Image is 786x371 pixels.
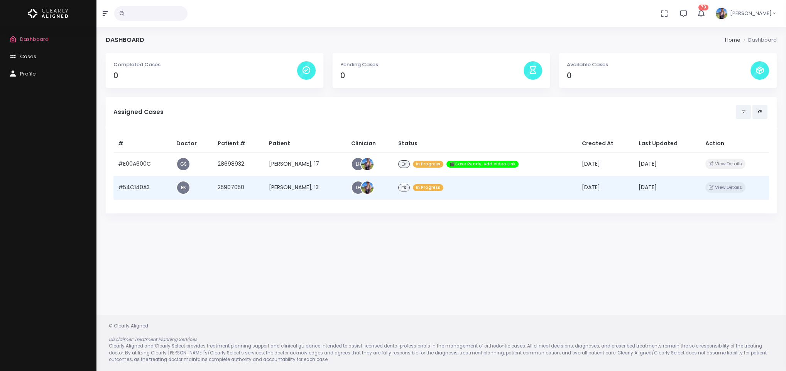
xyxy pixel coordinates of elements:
[264,176,347,199] td: [PERSON_NAME], 13
[730,10,772,17] span: [PERSON_NAME]
[705,182,745,193] button: View Details
[582,160,600,168] span: [DATE]
[705,159,745,169] button: View Details
[634,135,701,153] th: Last Updated
[20,35,49,43] span: Dashboard
[347,135,394,153] th: Clinician
[264,135,347,153] th: Patient
[567,61,751,69] p: Available Cases
[340,61,524,69] p: Pending Cases
[172,135,213,153] th: Doctor
[213,176,264,199] td: 25907050
[101,323,781,363] div: © Clearly Aligned Clearly Aligned and Clearly Select provides treatment planning support and clin...
[113,176,172,199] td: #54C140A3
[109,336,197,342] em: Disclaimer: Treatment Planning Services
[177,158,189,170] a: GS
[352,158,364,170] a: LH
[113,71,297,80] h4: 0
[577,135,634,153] th: Created At
[698,5,708,10] span: 79
[715,7,729,20] img: Header Avatar
[639,183,657,191] span: [DATE]
[340,71,524,80] h4: 0
[639,160,657,168] span: [DATE]
[20,53,36,60] span: Cases
[394,135,577,153] th: Status
[413,161,443,168] span: In Progress
[701,135,769,153] th: Action
[567,71,751,80] h4: 0
[582,183,600,191] span: [DATE]
[113,61,297,69] p: Completed Cases
[446,161,519,168] span: 🎬Case Ready. Add Video Link
[264,152,347,176] td: [PERSON_NAME], 17
[113,135,172,153] th: #
[213,152,264,176] td: 28698932
[352,181,364,194] a: LH
[413,184,443,191] span: In Progress
[740,36,777,44] li: Dashboard
[113,109,736,116] h5: Assigned Cases
[213,135,264,153] th: Patient #
[177,181,189,194] a: EK
[28,5,68,22] img: Logo Horizontal
[106,36,144,44] h4: Dashboard
[20,70,36,77] span: Profile
[725,36,740,44] li: Home
[113,152,172,176] td: #E00A600C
